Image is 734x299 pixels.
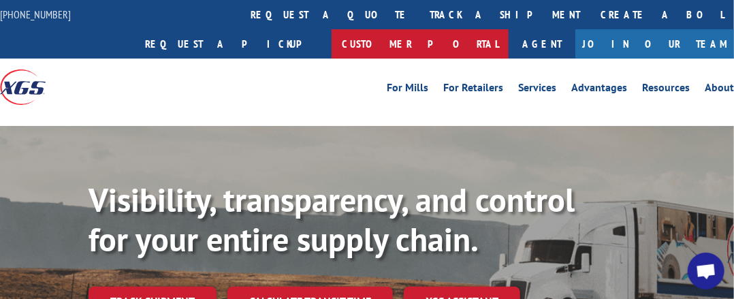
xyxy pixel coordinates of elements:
a: For Retailers [443,82,503,97]
b: Visibility, transparency, and control for your entire supply chain. [89,178,575,260]
a: Resources [642,82,690,97]
a: Open chat [688,253,724,289]
a: Agent [509,29,575,59]
a: About [705,82,734,97]
a: Advantages [571,82,627,97]
a: Services [518,82,556,97]
a: For Mills [387,82,428,97]
a: Request a pickup [135,29,332,59]
a: Join Our Team [575,29,734,59]
a: Customer Portal [332,29,509,59]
